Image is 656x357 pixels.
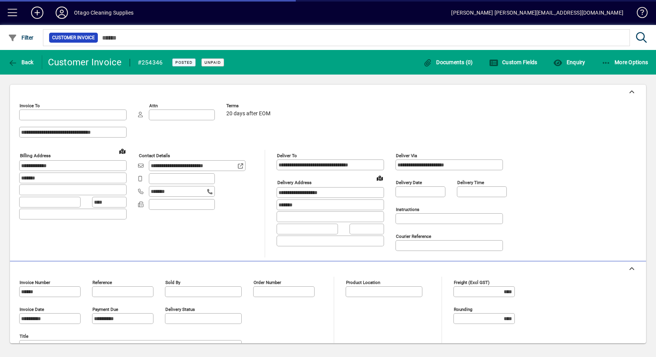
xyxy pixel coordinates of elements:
[52,34,95,42] span: Customer Invoice
[454,280,490,285] mat-label: Freight (excl GST)
[451,7,623,19] div: [PERSON_NAME] [PERSON_NAME][EMAIL_ADDRESS][DOMAIN_NAME]
[20,334,28,339] mat-label: Title
[489,59,537,65] span: Custom Fields
[454,307,472,312] mat-label: Rounding
[165,280,180,285] mat-label: Sold by
[553,59,585,65] span: Enquiry
[600,55,650,69] button: More Options
[74,7,134,19] div: Otago Cleaning Supplies
[8,59,34,65] span: Back
[92,307,118,312] mat-label: Payment due
[631,2,646,27] a: Knowledge Base
[165,307,195,312] mat-label: Delivery status
[92,280,112,285] mat-label: Reference
[149,103,158,108] mat-label: Attn
[254,280,281,285] mat-label: Order number
[423,59,473,65] span: Documents (0)
[374,172,386,184] a: View on map
[396,234,431,239] mat-label: Courier Reference
[277,153,297,158] mat-label: Deliver To
[226,111,270,117] span: 20 days after EOM
[175,60,193,65] span: Posted
[48,56,122,68] div: Customer Invoice
[551,55,587,69] button: Enquiry
[20,103,40,108] mat-label: Invoice To
[204,60,221,65] span: Unpaid
[457,180,484,185] mat-label: Delivery time
[226,103,272,108] span: Terms
[396,153,417,158] mat-label: Deliver via
[602,59,648,65] span: More Options
[49,6,74,20] button: Profile
[6,55,36,69] button: Back
[138,56,163,69] div: #254346
[20,280,50,285] mat-label: Invoice number
[396,207,419,212] mat-label: Instructions
[396,180,422,185] mat-label: Delivery date
[116,145,129,157] a: View on map
[8,35,34,41] span: Filter
[20,307,44,312] mat-label: Invoice date
[25,6,49,20] button: Add
[487,55,539,69] button: Custom Fields
[6,31,36,45] button: Filter
[346,280,380,285] mat-label: Product location
[421,55,475,69] button: Documents (0)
